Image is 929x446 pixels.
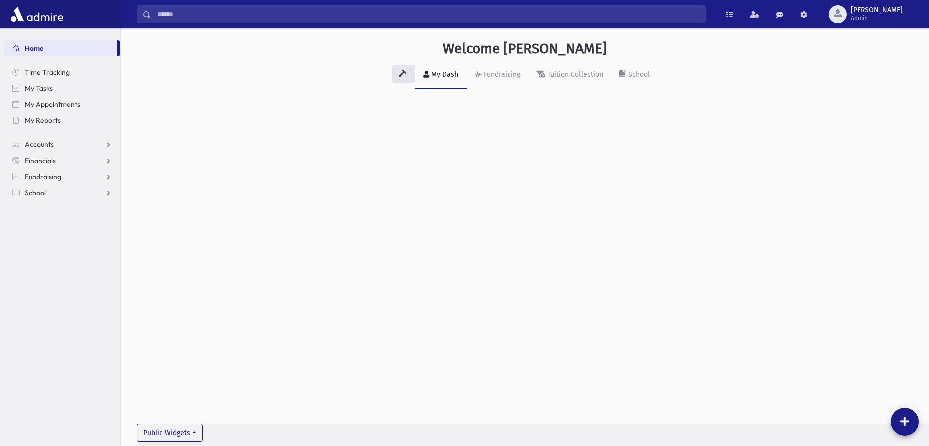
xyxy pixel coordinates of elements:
a: School [4,185,120,201]
a: Fundraising [4,169,120,185]
a: My Appointments [4,96,120,112]
span: Admin [851,14,903,22]
span: Financials [25,156,56,165]
span: Accounts [25,140,54,149]
a: Financials [4,153,120,169]
a: Tuition Collection [528,61,611,89]
a: My Dash [415,61,467,89]
span: Time Tracking [25,68,70,77]
span: Home [25,44,44,53]
img: AdmirePro [8,4,66,24]
div: Tuition Collection [545,70,603,79]
button: Public Widgets [137,424,203,442]
a: Time Tracking [4,64,120,80]
div: School [626,70,650,79]
span: My Tasks [25,84,53,93]
div: My Dash [429,70,458,79]
div: Fundraising [482,70,520,79]
a: School [611,61,658,89]
a: Fundraising [467,61,528,89]
span: School [25,188,46,197]
span: [PERSON_NAME] [851,6,903,14]
a: My Tasks [4,80,120,96]
span: My Reports [25,116,61,125]
a: Accounts [4,136,120,153]
a: My Reports [4,112,120,128]
span: Fundraising [25,172,61,181]
h3: Welcome [PERSON_NAME] [443,40,607,57]
a: Home [4,40,117,56]
span: My Appointments [25,100,80,109]
input: Search [151,5,705,23]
